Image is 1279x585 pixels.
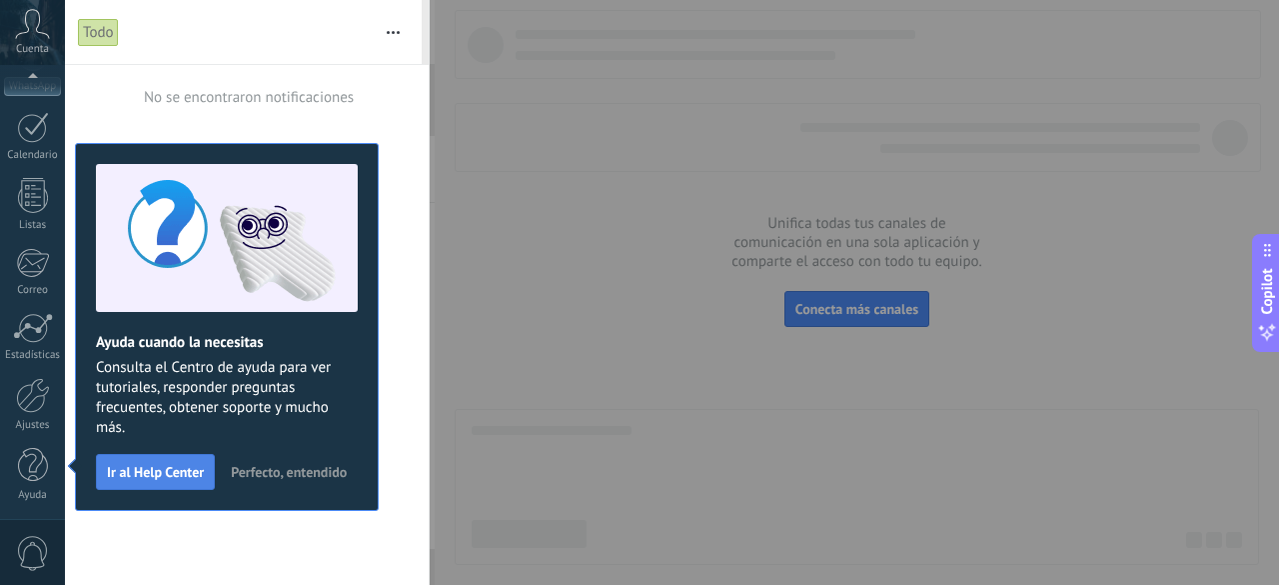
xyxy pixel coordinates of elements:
[96,333,358,352] h2: Ayuda cuando la necesitas
[4,349,62,362] div: Estadísticas
[107,465,204,479] span: Ir al Help Center
[16,43,49,56] span: Cuenta
[1257,268,1277,314] span: Copilot
[4,149,62,162] div: Calendario
[4,284,62,297] div: Correo
[222,457,356,487] button: Perfecto, entendido
[231,465,347,479] span: Perfecto, entendido
[144,88,354,107] div: No se encontraron notificaciones
[96,454,215,490] button: Ir al Help Center
[4,419,62,432] div: Ajustes
[96,358,358,438] span: Consulta el Centro de ayuda para ver tutoriales, responder preguntas frecuentes, obtener soporte ...
[4,489,62,502] div: Ayuda
[4,219,62,232] div: Listas
[78,18,119,47] div: Todo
